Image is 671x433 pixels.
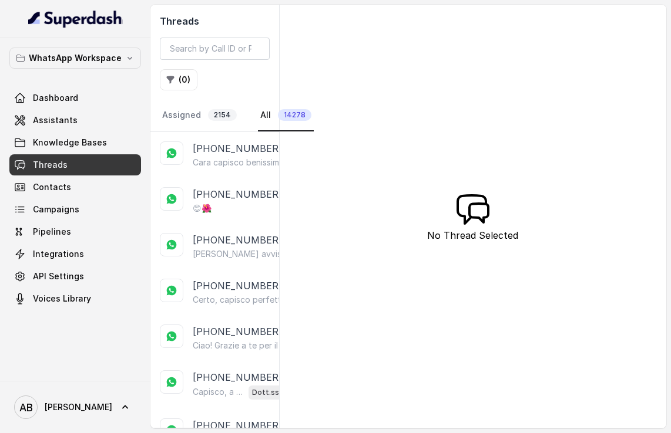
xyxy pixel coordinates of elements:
nav: Tabs [160,100,270,131]
a: Voices Library [9,288,141,309]
p: [PHONE_NUMBER] [193,324,282,340]
a: Integrations [9,243,141,265]
span: 2154 [208,109,237,121]
a: Threads [9,154,141,175]
button: (0) [160,69,197,90]
a: Assistants [9,110,141,131]
span: Contacts [33,181,71,193]
p: [PHONE_NUMBER] [193,370,282,384]
text: AB [19,401,33,414]
p: 😊🌺 [193,202,212,214]
span: Voices Library [33,293,91,305]
span: Dashboard [33,92,78,104]
p: [PHONE_NUMBER] [193,279,282,294]
a: Dashboard [9,87,141,109]
span: Campaigns [33,204,79,215]
a: Assigned2154 [160,100,239,131]
input: Search by Call ID or Phone Number [160,38,270,60]
a: [PERSON_NAME] [9,391,141,424]
a: Campaigns [9,199,141,220]
a: Pipelines [9,221,141,242]
p: Certo, capisco perfettamente cara .. Se in futuro vorrai chiarirti le idee o semplicemente fare d... [193,294,298,306]
a: API Settings [9,266,141,287]
p: [PHONE_NUMBER] [193,187,282,202]
span: Knowledge Bases [33,137,107,148]
span: Threads [33,159,68,171]
h2: Threads [160,14,270,28]
a: Contacts [9,177,141,198]
p: Capisco, a volte il modo in cui siamo fatti può sembrare un limite, ma ti assicuro che con il Met... [193,386,244,398]
span: 14278 [278,109,311,121]
p: [PHONE_NUMBER] [193,233,282,248]
p: WhatsApp Workspace [29,51,122,65]
span: Integrations [33,248,84,260]
span: API Settings [33,270,84,282]
button: WhatsApp Workspace [9,48,141,69]
p: [PHONE_NUMBER] [193,141,282,157]
span: [PERSON_NAME] [45,401,112,413]
a: Knowledge Bases [9,132,141,153]
p: Cara capisco benissimo come ti senti… quello che hai raccontato è una realtà comune a tante donne... [193,157,298,168]
p: Ciao! Grazie a te per il messaggio 😊[PERSON_NAME] che tu abbia visto il video, e bravissima per l... [193,340,298,351]
p: Dott.ssa [PERSON_NAME] AI [252,387,299,398]
a: All14278 [258,100,314,131]
p: No Thread Selected [427,228,518,242]
span: Pipelines [33,226,71,238]
img: light.svg [28,9,123,28]
span: Assistants [33,114,78,126]
p: [PERSON_NAME] avvisare [PERSON_NAME] 😊 [193,248,298,260]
